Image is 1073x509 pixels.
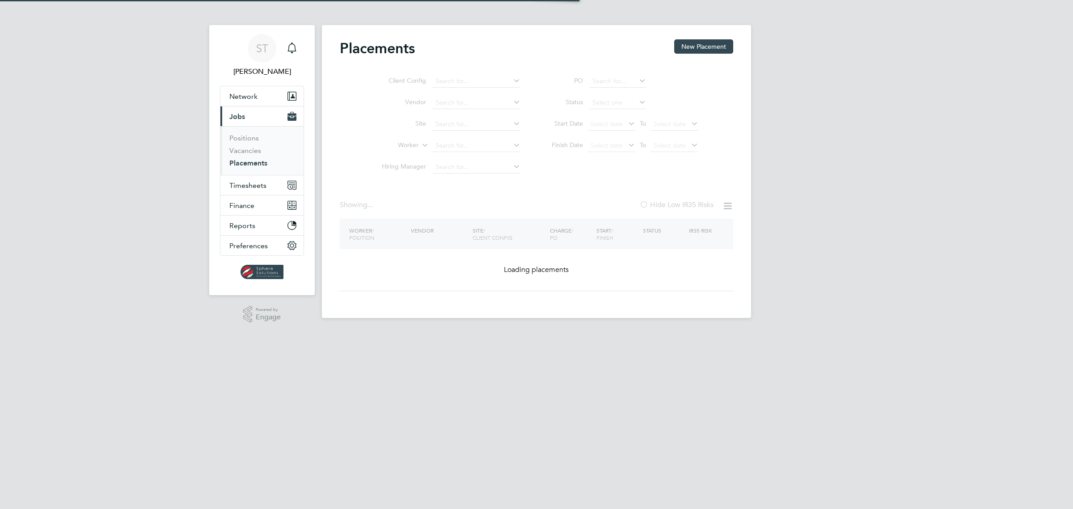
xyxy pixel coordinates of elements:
[674,39,733,54] button: New Placement
[220,126,304,175] div: Jobs
[220,86,304,106] button: Network
[368,200,373,209] span: ...
[220,236,304,255] button: Preferences
[340,200,375,210] div: Showing
[229,242,268,250] span: Preferences
[229,159,267,167] a: Placements
[256,42,268,54] span: ST
[220,216,304,235] button: Reports
[229,201,254,210] span: Finance
[229,146,261,155] a: Vacancies
[229,181,266,190] span: Timesheets
[220,195,304,215] button: Finance
[220,265,304,279] a: Go to home page
[229,92,258,101] span: Network
[220,66,304,77] span: Selin Thomas
[256,306,281,314] span: Powered by
[340,39,415,57] h2: Placements
[229,134,259,142] a: Positions
[209,25,315,295] nav: Main navigation
[241,265,284,279] img: spheresolutions-logo-retina.png
[229,112,245,121] span: Jobs
[229,221,255,230] span: Reports
[243,306,281,323] a: Powered byEngage
[639,200,714,209] label: Hide Low IR35 Risks
[220,175,304,195] button: Timesheets
[220,106,304,126] button: Jobs
[256,314,281,321] span: Engage
[220,34,304,77] a: ST[PERSON_NAME]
